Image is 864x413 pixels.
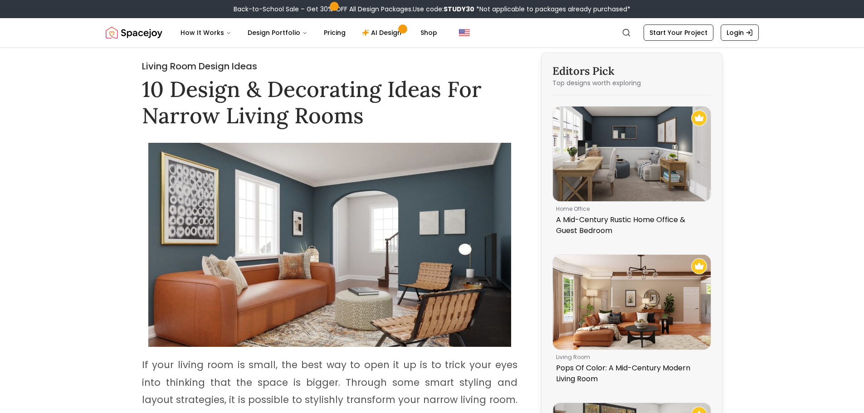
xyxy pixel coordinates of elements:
[644,24,713,41] a: Start Your Project
[556,363,704,384] p: Pops Of Color: A Mid-Century Modern Living Room
[173,24,239,42] button: How It Works
[552,254,711,388] a: Pops Of Color: A Mid-Century Modern Living RoomRecommended Spacejoy Design - Pops Of Color: A Mid...
[142,60,517,73] h2: Living Room Design Ideas
[106,24,162,42] img: Spacejoy Logo
[552,106,711,240] a: A Mid-Century Rustic Home Office & Guest BedroomRecommended Spacejoy Design - A Mid-Century Rusti...
[556,205,704,213] p: home office
[173,24,444,42] nav: Main
[413,24,444,42] a: Shop
[721,24,759,41] a: Login
[413,5,474,14] span: Use code:
[474,5,630,14] span: *Not applicable to packages already purchased*
[355,24,411,42] a: AI Design
[142,76,517,128] h1: 10 Design & Decorating Ideas For Narrow Living Rooms
[553,107,711,201] img: A Mid-Century Rustic Home Office & Guest Bedroom
[459,27,470,38] img: United States
[444,5,474,14] b: STUDY30
[552,64,711,78] h3: Editors Pick
[552,78,711,87] p: Top designs worth exploring
[106,18,759,47] nav: Global
[691,110,707,126] img: Recommended Spacejoy Design - A Mid-Century Rustic Home Office & Guest Bedroom
[106,24,162,42] a: Spacejoy
[234,5,630,14] div: Back-to-School Sale – Get 30% OFF All Design Packages.
[556,354,704,361] p: living room
[240,24,315,42] button: Design Portfolio
[553,255,711,350] img: Pops Of Color: A Mid-Century Modern Living Room
[317,24,353,42] a: Pricing
[691,258,707,274] img: Recommended Spacejoy Design - Pops Of Color: A Mid-Century Modern Living Room
[556,214,704,236] p: A Mid-Century Rustic Home Office & Guest Bedroom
